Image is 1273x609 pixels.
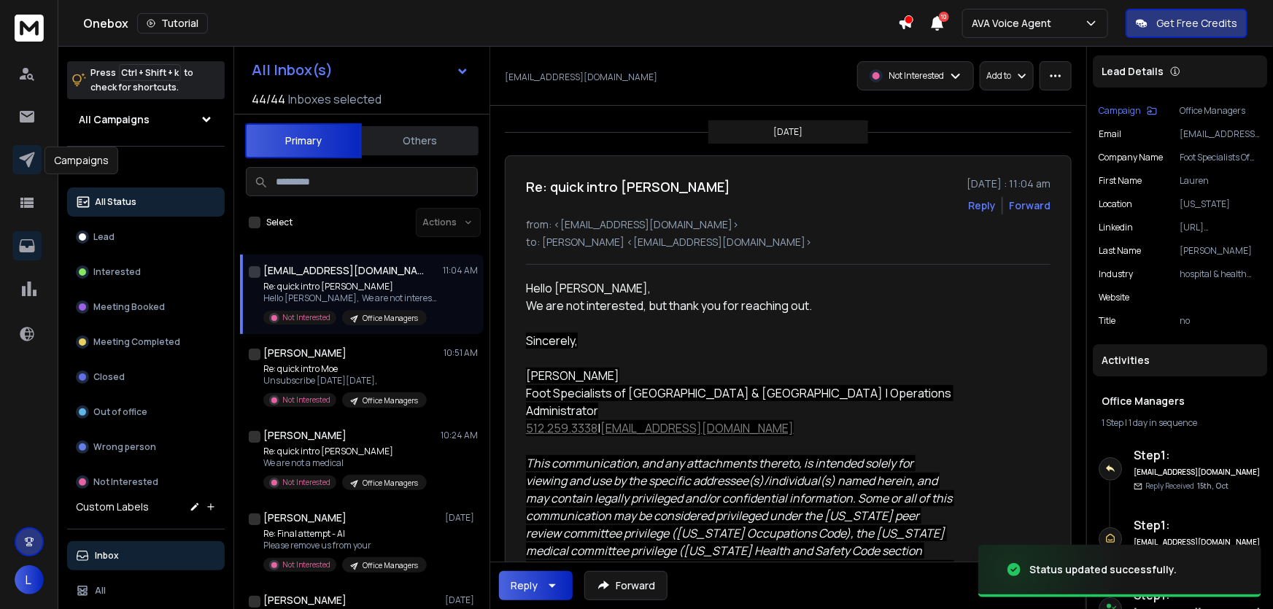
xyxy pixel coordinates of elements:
[15,565,44,594] button: L
[282,559,330,570] p: Not Interested
[1180,315,1261,327] p: no
[67,105,225,134] button: All Campaigns
[526,420,794,436] font: |
[263,292,438,304] p: Hello [PERSON_NAME], We are not interested,
[774,126,803,138] p: [DATE]
[1099,222,1133,233] p: linkedin
[263,446,427,457] p: Re: quick intro [PERSON_NAME]
[1102,394,1258,408] h1: Office Managers
[282,477,330,488] p: Not Interested
[282,395,330,406] p: Not Interested
[499,571,573,600] button: Reply
[1099,245,1141,257] p: Last Name
[363,313,418,324] p: Office Managers
[263,281,438,292] p: Re: quick intro [PERSON_NAME]
[67,432,225,462] button: Wrong person
[967,177,1050,191] p: [DATE] : 11:04 am
[93,266,141,278] p: Interested
[1099,128,1121,140] p: Email
[67,187,225,217] button: All Status
[1197,481,1228,491] span: 15th, Oct
[245,123,362,158] button: Primary
[1180,245,1261,257] p: [PERSON_NAME]
[79,112,150,127] h1: All Campaigns
[363,478,418,489] p: Office Managers
[67,158,225,179] h3: Filters
[67,468,225,497] button: Not Interested
[441,430,478,441] p: 10:24 AM
[1099,268,1133,280] p: industry
[1134,446,1261,464] h6: Step 1 :
[45,147,118,174] div: Campaigns
[263,540,427,551] p: Please remove us from your
[1126,9,1247,38] button: Get Free Credits
[1093,344,1267,376] div: Activities
[526,217,1050,232] p: from: <[EMAIL_ADDRESS][DOMAIN_NAME]>
[1134,516,1261,534] h6: Step 1 :
[67,327,225,357] button: Meeting Completed
[263,528,427,540] p: Re: Final attempt - AI
[1102,64,1164,79] p: Lead Details
[67,292,225,322] button: Meeting Booked
[443,265,478,276] p: 11:04 AM
[263,593,347,608] h1: [PERSON_NAME]
[282,312,330,323] p: Not Interested
[263,375,427,387] p: Unsubscribe [DATE][DATE],
[526,177,730,197] h1: Re: quick intro [PERSON_NAME]
[263,457,427,469] p: We are not a medical
[939,12,949,22] span: 10
[266,217,293,228] label: Select
[511,578,538,593] div: Reply
[95,585,106,597] p: All
[1180,198,1261,210] p: [US_STATE]
[1099,152,1163,163] p: Company Name
[1099,198,1132,210] p: location
[67,576,225,605] button: All
[1029,562,1177,577] div: Status updated successfully.
[93,301,165,313] p: Meeting Booked
[95,196,136,208] p: All Status
[93,441,156,453] p: Wrong person
[1099,315,1115,327] p: title
[90,66,193,95] p: Press to check for shortcuts.
[526,420,597,436] a: 512.259.3338
[93,231,115,243] p: Lead
[67,257,225,287] button: Interested
[240,55,481,85] button: All Inbox(s)
[1009,198,1050,213] div: Forward
[1099,175,1142,187] p: First Name
[1099,105,1141,117] p: Campaign
[363,560,418,571] p: Office Managers
[526,333,619,384] font: [PERSON_NAME]
[968,198,996,213] button: Reply
[445,512,478,524] p: [DATE]
[252,63,333,77] h1: All Inbox(s)
[1099,105,1157,117] button: Campaign
[95,550,119,562] p: Inbox
[889,70,944,82] p: Not Interested
[444,347,478,359] p: 10:51 AM
[505,71,657,83] p: [EMAIL_ADDRESS][DOMAIN_NAME]
[972,16,1057,31] p: AVA Voice Agent
[1134,467,1261,478] h6: [EMAIL_ADDRESS][DOMAIN_NAME]
[93,476,158,488] p: Not Interested
[1180,268,1261,280] p: hospital & health care
[93,406,147,418] p: Out of office
[263,346,347,360] h1: [PERSON_NAME]
[67,397,225,427] button: Out of office
[93,336,180,348] p: Meeting Completed
[1102,416,1123,429] span: 1 Step
[1129,416,1197,429] span: 1 day in sequence
[1145,481,1228,492] p: Reply Received
[83,13,898,34] div: Onebox
[445,594,478,606] p: [DATE]
[263,263,424,278] h1: [EMAIL_ADDRESS][DOMAIN_NAME]
[1180,152,1261,163] p: Foot Specialists Of [GEOGRAPHIC_DATA]
[363,395,418,406] p: Office Managers
[119,64,181,81] span: Ctrl + Shift + k
[76,500,149,514] h3: Custom Labels
[526,333,578,349] font: Sincerely,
